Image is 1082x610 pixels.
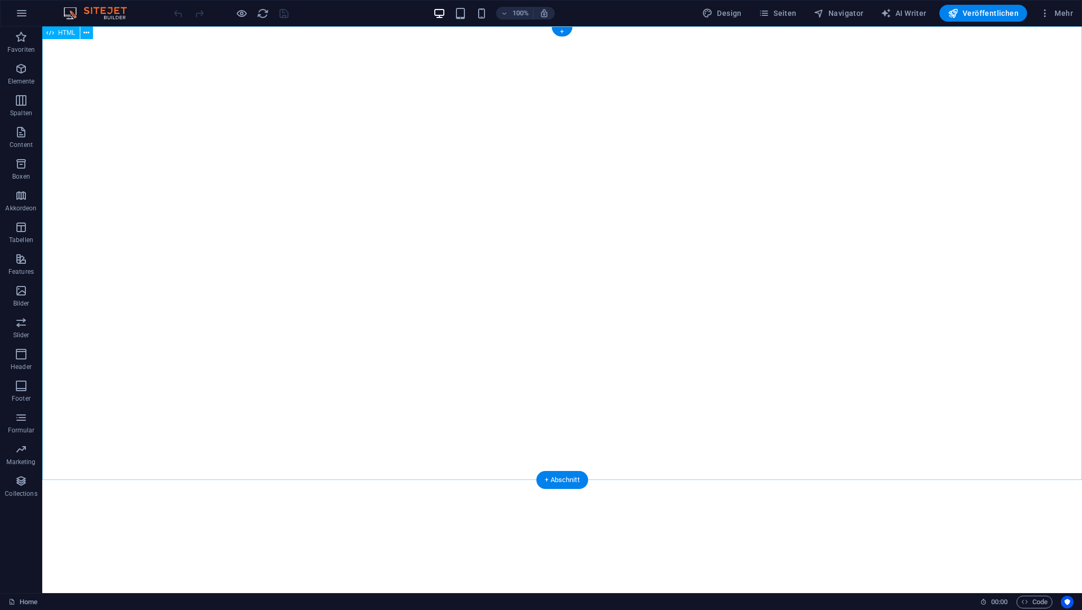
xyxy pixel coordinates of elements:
[1016,596,1052,608] button: Code
[8,77,35,86] p: Elemente
[257,7,269,20] i: Seite neu laden
[754,5,801,22] button: Seiten
[7,45,35,54] p: Favoriten
[58,30,76,36] span: HTML
[5,489,37,498] p: Collections
[999,598,1000,606] span: :
[1061,596,1074,608] button: Usercentrics
[991,596,1008,608] span: 00 00
[536,471,588,489] div: + Abschnitt
[1036,5,1077,22] button: Mehr
[8,267,34,276] p: Features
[948,8,1019,19] span: Veröffentlichen
[539,8,549,18] i: Bei Größenänderung Zoomstufe automatisch an das gewählte Gerät anpassen.
[8,596,38,608] a: Klick, um Auswahl aufzuheben. Doppelklick öffnet Seitenverwaltung
[702,8,742,19] span: Design
[1021,596,1048,608] span: Code
[809,5,868,22] button: Navigator
[496,7,534,20] button: 100%
[10,109,32,117] p: Spalten
[256,7,269,20] button: reload
[12,172,30,181] p: Boxen
[759,8,797,19] span: Seiten
[10,141,33,149] p: Content
[12,394,31,403] p: Footer
[939,5,1027,22] button: Veröffentlichen
[698,5,746,22] div: Design (Strg+Alt+Y)
[235,7,248,20] button: Klicke hier, um den Vorschau-Modus zu verlassen
[6,458,35,466] p: Marketing
[61,7,140,20] img: Editor Logo
[512,7,529,20] h6: 100%
[980,596,1008,608] h6: Session-Zeit
[1040,8,1073,19] span: Mehr
[9,236,33,244] p: Tabellen
[11,363,32,371] p: Header
[5,204,36,212] p: Akkordeon
[876,5,931,22] button: AI Writer
[13,299,30,308] p: Bilder
[552,27,572,36] div: +
[8,426,35,435] p: Formular
[13,331,30,339] p: Slider
[698,5,746,22] button: Design
[814,8,864,19] span: Navigator
[881,8,927,19] span: AI Writer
